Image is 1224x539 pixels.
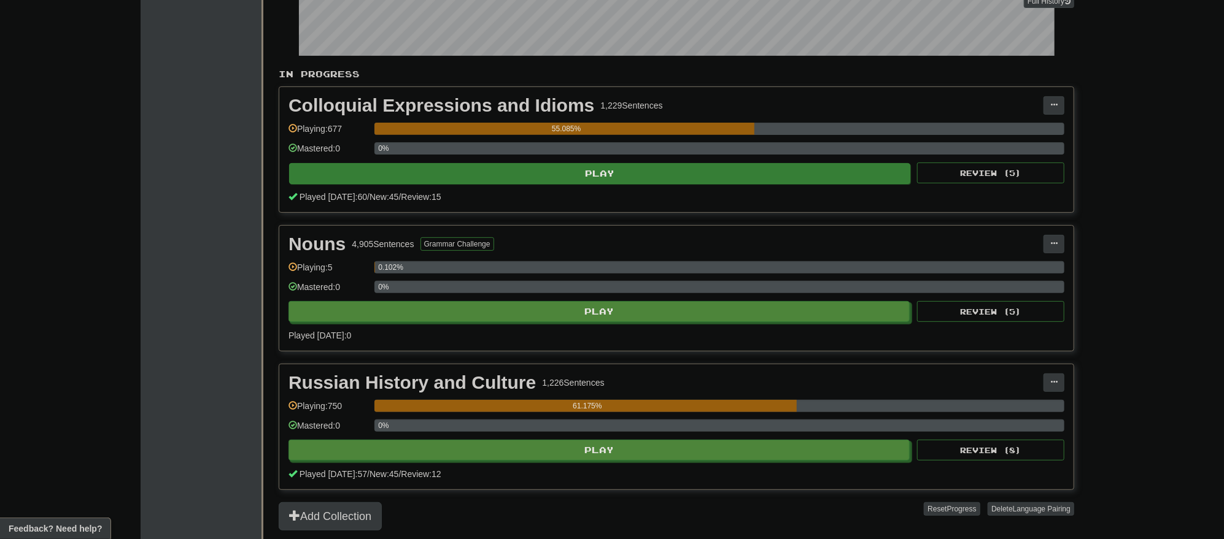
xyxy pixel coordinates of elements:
[289,331,351,340] span: Played [DATE]: 0
[289,400,368,420] div: Playing: 750
[289,281,368,301] div: Mastered: 0
[399,469,401,479] span: /
[401,469,441,479] span: Review: 12
[9,522,102,535] span: Open feedback widget
[289,235,346,253] div: Nouns
[924,502,980,516] button: ResetProgress
[352,238,414,250] div: 4,905 Sentences
[1013,505,1071,513] span: Language Pairing
[542,377,604,389] div: 1,226 Sentences
[279,68,1074,80] p: In Progress
[370,192,398,202] span: New: 45
[289,261,368,281] div: Playing: 5
[289,163,910,184] button: Play
[289,142,368,162] div: Mastered: 0
[378,123,754,135] div: 55.085%
[367,469,370,479] span: /
[401,192,441,202] span: Review: 15
[289,301,910,322] button: Play
[289,440,910,461] button: Play
[279,502,382,530] button: Add Collection
[420,237,494,251] button: Grammar Challenge
[917,162,1064,183] button: Review (5)
[947,505,977,513] span: Progress
[399,192,401,202] span: /
[289,419,368,440] div: Mastered: 0
[917,440,1064,461] button: Review (8)
[370,469,398,479] span: New: 45
[289,96,594,115] div: Colloquial Expressions and Idioms
[367,192,370,202] span: /
[378,400,796,412] div: 61.175%
[289,373,536,392] div: Russian History and Culture
[988,502,1074,516] button: DeleteLanguage Pairing
[300,192,367,202] span: Played [DATE]: 60
[917,301,1064,322] button: Review (5)
[600,99,662,112] div: 1,229 Sentences
[300,469,367,479] span: Played [DATE]: 57
[289,123,368,143] div: Playing: 677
